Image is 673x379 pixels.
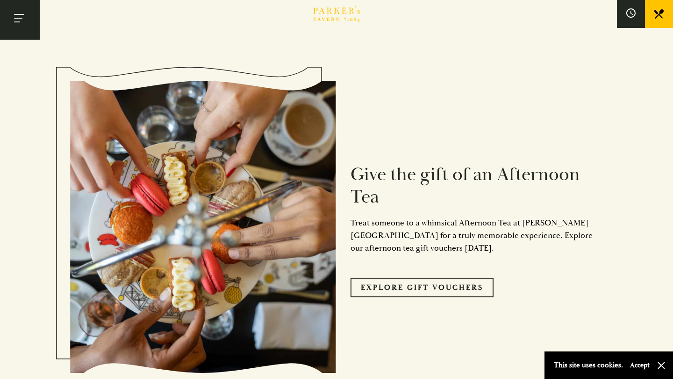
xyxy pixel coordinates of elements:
a: Explore Gift Vouchers [351,278,494,297]
p: Treat someone to a whimsical Afternoon Tea at [PERSON_NAME][GEOGRAPHIC_DATA] for a truly memorabl... [351,217,603,254]
p: This site uses cookies. [554,358,623,372]
button: Close and accept [657,361,666,370]
button: Accept [630,361,650,370]
h3: Give the gift of an Afternoon Tea [351,163,603,208]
